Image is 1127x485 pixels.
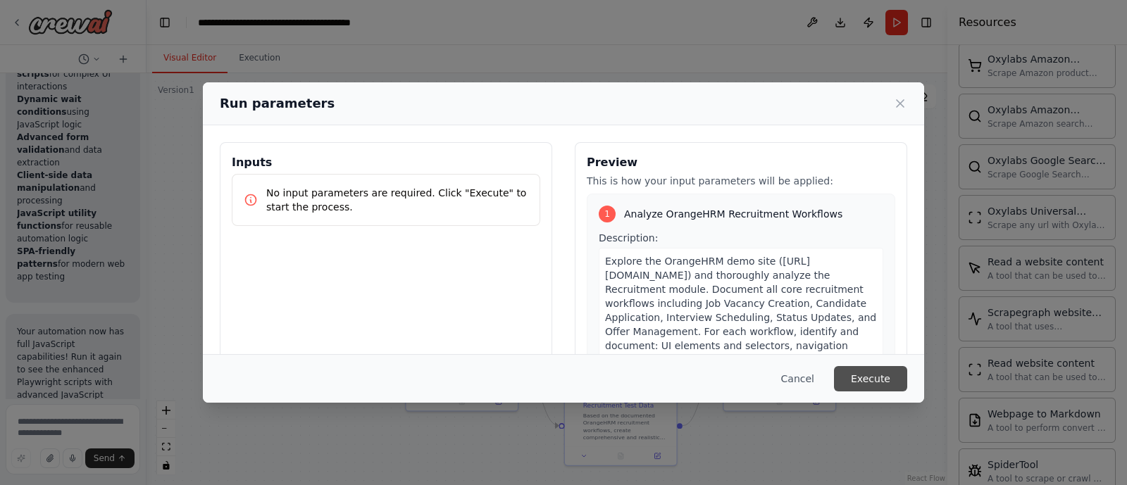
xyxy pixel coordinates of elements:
span: Explore the OrangeHRM demo site ([URL][DOMAIN_NAME]) and thoroughly analyze the Recruitment modul... [605,256,876,422]
h3: Preview [587,154,895,171]
h3: Inputs [232,154,540,171]
p: This is how your input parameters will be applied: [587,174,895,188]
h2: Run parameters [220,94,335,113]
div: 1 [599,206,616,222]
button: Execute [834,366,907,391]
button: Cancel [770,366,826,391]
span: Analyze OrangeHRM Recruitment Workflows [624,207,842,221]
span: Description: [599,232,658,244]
p: No input parameters are required. Click "Execute" to start the process. [266,186,528,214]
